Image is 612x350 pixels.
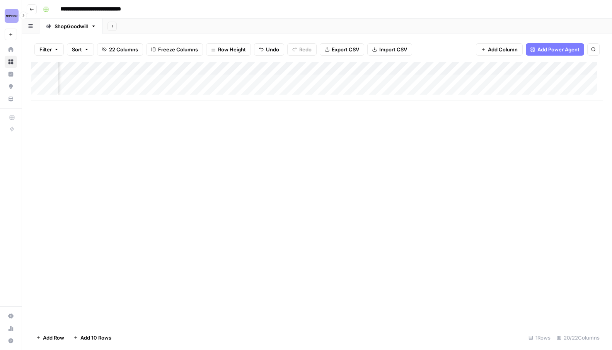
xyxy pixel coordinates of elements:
[39,19,103,34] a: ShopGoodwill
[5,43,17,56] a: Home
[80,334,111,342] span: Add 10 Rows
[5,80,17,93] a: Opportunities
[299,46,312,53] span: Redo
[5,310,17,322] a: Settings
[5,9,19,23] img: Power Digital Logo
[320,43,364,56] button: Export CSV
[5,93,17,105] a: Your Data
[525,331,554,344] div: 1 Rows
[5,6,17,25] button: Workspace: Power Digital
[72,46,82,53] span: Sort
[5,56,17,68] a: Browse
[55,22,88,30] div: ShopGoodwill
[266,46,279,53] span: Undo
[206,43,251,56] button: Row Height
[146,43,203,56] button: Freeze Columns
[5,335,17,347] button: Help + Support
[31,331,69,344] button: Add Row
[43,334,64,342] span: Add Row
[537,46,580,53] span: Add Power Agent
[67,43,94,56] button: Sort
[5,68,17,80] a: Insights
[488,46,518,53] span: Add Column
[254,43,284,56] button: Undo
[379,46,407,53] span: Import CSV
[39,46,52,53] span: Filter
[476,43,523,56] button: Add Column
[367,43,412,56] button: Import CSV
[218,46,246,53] span: Row Height
[34,43,64,56] button: Filter
[554,331,603,344] div: 20/22 Columns
[287,43,317,56] button: Redo
[109,46,138,53] span: 22 Columns
[69,331,116,344] button: Add 10 Rows
[5,322,17,335] a: Usage
[97,43,143,56] button: 22 Columns
[526,43,584,56] button: Add Power Agent
[158,46,198,53] span: Freeze Columns
[332,46,359,53] span: Export CSV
